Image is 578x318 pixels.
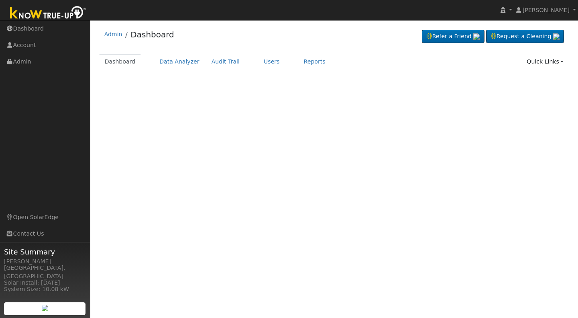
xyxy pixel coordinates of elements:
span: [PERSON_NAME] [523,7,570,13]
span: Site Summary [4,246,86,257]
a: Request a Cleaning [486,30,564,43]
div: [GEOGRAPHIC_DATA], [GEOGRAPHIC_DATA] [4,264,86,281]
div: [PERSON_NAME] [4,257,86,266]
div: Solar Install: [DATE] [4,279,86,287]
a: Dashboard [130,30,174,39]
div: System Size: 10.08 kW [4,285,86,293]
a: Data Analyzer [153,54,206,69]
img: Know True-Up [6,4,90,23]
img: retrieve [473,33,480,40]
a: Audit Trail [206,54,246,69]
img: retrieve [42,305,48,311]
a: Users [258,54,286,69]
a: Admin [104,31,122,37]
a: Quick Links [521,54,570,69]
img: retrieve [553,33,560,40]
a: Dashboard [99,54,142,69]
a: Reports [298,54,332,69]
a: Refer a Friend [422,30,484,43]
